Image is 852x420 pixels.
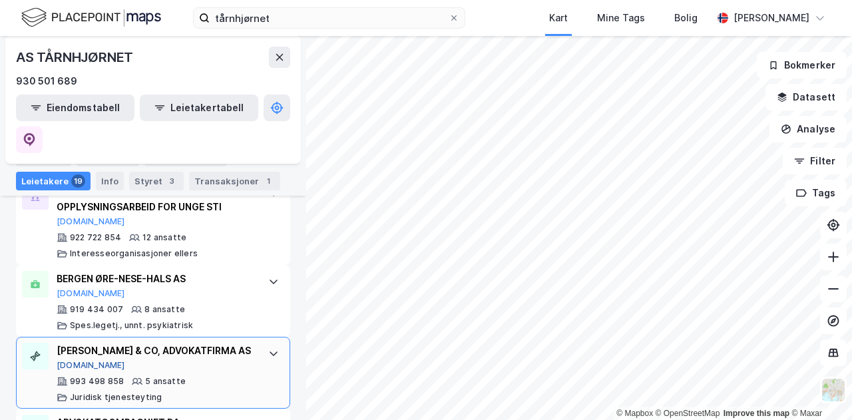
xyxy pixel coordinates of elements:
button: Filter [783,148,847,174]
a: Improve this map [724,409,789,418]
div: 919 434 007 [70,304,123,315]
div: 922 722 854 [70,232,121,243]
div: [PERSON_NAME] & CO, ADVOKATFIRMA AS [57,343,255,359]
div: 12 ansatte [142,232,186,243]
div: 1 [262,174,275,188]
div: 930 501 689 [16,73,77,89]
button: [DOMAIN_NAME] [57,216,125,227]
div: Interesseorganisasjoner ellers [70,248,198,259]
div: PSYKOLOGISTUDENTENES OPPLYSNINGSARBEID FOR UNGE STI [57,183,255,215]
div: Kontrollprogram for chat [785,356,852,420]
div: Mine Tags [597,10,645,26]
div: 3 [165,174,178,188]
iframe: Chat Widget [785,356,852,420]
button: Bokmerker [757,52,847,79]
div: 993 498 858 [70,376,124,387]
div: Leietakere [16,172,91,190]
div: 19 [71,174,85,188]
a: Mapbox [616,409,653,418]
button: Datasett [765,84,847,110]
a: OpenStreetMap [656,409,720,418]
div: Bolig [674,10,698,26]
input: Søk på adresse, matrikkel, gårdeiere, leietakere eller personer [210,8,449,28]
div: BERGEN ØRE-NESE-HALS AS [57,271,255,287]
button: Analyse [769,116,847,142]
div: Juridisk tjenesteyting [70,392,162,403]
div: Transaksjoner [189,172,280,190]
button: Eiendomstabell [16,95,134,121]
div: AS TÅRNHJØRNET [16,47,136,68]
div: Kart [549,10,568,26]
div: 5 ansatte [145,376,186,387]
div: [PERSON_NAME] [734,10,809,26]
button: [DOMAIN_NAME] [57,360,125,371]
button: [DOMAIN_NAME] [57,288,125,299]
div: 8 ansatte [144,304,185,315]
div: Styret [129,172,184,190]
div: Spes.legetj., unnt. psykiatrisk [70,320,193,331]
button: Leietakertabell [140,95,258,121]
img: logo.f888ab2527a4732fd821a326f86c7f29.svg [21,6,161,29]
div: Info [96,172,124,190]
button: Tags [785,180,847,206]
